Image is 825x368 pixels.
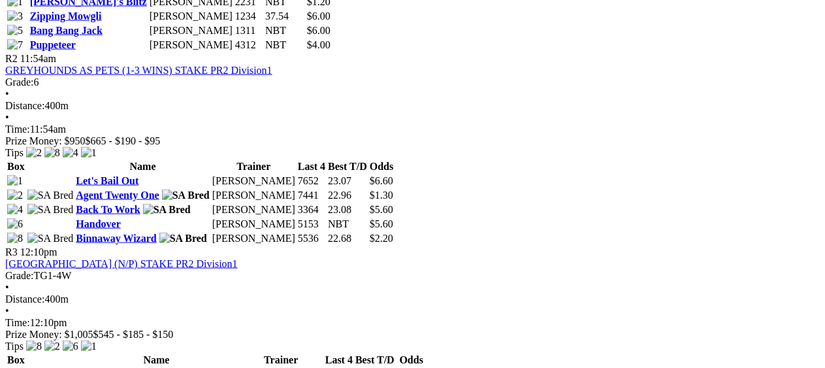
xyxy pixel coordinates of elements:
[5,124,820,135] div: 11:54am
[76,233,156,244] a: Binnaway Wizard
[86,135,161,146] span: $665 - $190 - $95
[143,204,191,216] img: SA Bred
[370,190,393,201] span: $1.30
[327,175,368,188] td: 23.07
[76,204,140,215] a: Back To Work
[5,100,820,112] div: 400m
[370,218,393,229] span: $5.60
[327,232,368,245] td: 22.68
[297,189,326,202] td: 7441
[7,354,25,365] span: Box
[370,204,393,215] span: $5.60
[5,124,30,135] span: Time:
[5,341,24,352] span: Tips
[26,341,42,352] img: 8
[327,160,368,173] th: Best T/D
[297,175,326,188] td: 7652
[370,175,393,186] span: $6.60
[297,203,326,216] td: 3364
[5,258,238,269] a: [GEOGRAPHIC_DATA] (N/P) STAKE PR2 Division1
[5,270,820,282] div: TG1-4W
[7,204,23,216] img: 4
[325,354,353,367] th: Last 4
[5,317,30,328] span: Time:
[327,203,368,216] td: 23.08
[370,233,393,244] span: $2.20
[307,39,331,50] span: $4.00
[7,161,25,172] span: Box
[235,24,263,37] td: 1311
[149,39,233,52] td: [PERSON_NAME]
[5,317,820,329] div: 12:10pm
[7,233,23,244] img: 8
[5,282,9,293] span: •
[7,25,23,37] img: 5
[44,341,60,352] img: 2
[149,24,233,37] td: [PERSON_NAME]
[297,232,326,245] td: 5536
[212,218,296,231] td: [PERSON_NAME]
[297,160,326,173] th: Last 4
[44,147,60,159] img: 8
[20,246,57,258] span: 12:10pm
[212,189,296,202] td: [PERSON_NAME]
[149,10,233,23] td: [PERSON_NAME]
[355,354,395,367] th: Best T/D
[5,112,9,123] span: •
[265,39,305,52] td: NBT
[7,175,23,187] img: 1
[5,270,34,281] span: Grade:
[307,25,331,36] span: $6.00
[27,204,74,216] img: SA Bred
[235,10,263,23] td: 1234
[27,233,74,244] img: SA Bred
[30,10,102,22] a: Zipping Mowgli
[30,39,76,50] a: Puppeteer
[20,53,56,64] span: 11:54am
[5,293,820,305] div: 400m
[5,329,820,341] div: Prize Money: $1,005
[5,147,24,158] span: Tips
[7,218,23,230] img: 6
[63,341,78,352] img: 6
[30,25,103,36] a: Bang Bang Jack
[159,233,207,244] img: SA Bred
[7,10,23,22] img: 3
[307,10,331,22] span: $6.00
[327,189,368,202] td: 22.96
[5,100,44,111] span: Distance:
[212,175,296,188] td: [PERSON_NAME]
[26,147,42,159] img: 2
[235,39,263,52] td: 4312
[5,135,820,147] div: Prize Money: $950
[75,354,237,367] th: Name
[76,218,120,229] a: Handover
[76,175,138,186] a: Let's Bail Out
[297,218,326,231] td: 5153
[212,160,296,173] th: Trainer
[5,76,34,88] span: Grade:
[7,190,23,201] img: 2
[81,341,97,352] img: 1
[5,88,9,99] span: •
[239,354,323,367] th: Trainer
[212,203,296,216] td: [PERSON_NAME]
[5,246,18,258] span: R3
[265,24,305,37] td: NBT
[76,190,159,201] a: Agent Twenty One
[396,354,427,367] th: Odds
[327,218,368,231] td: NBT
[369,160,394,173] th: Odds
[27,190,74,201] img: SA Bred
[93,329,174,340] span: $545 - $185 - $150
[63,147,78,159] img: 4
[81,147,97,159] img: 1
[5,53,18,64] span: R2
[75,160,210,173] th: Name
[212,232,296,245] td: [PERSON_NAME]
[5,293,44,305] span: Distance:
[7,39,23,51] img: 7
[5,76,820,88] div: 6
[5,305,9,316] span: •
[5,65,272,76] a: GREYHOUNDS AS PETS (1-3 WINS) STAKE PR2 Division1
